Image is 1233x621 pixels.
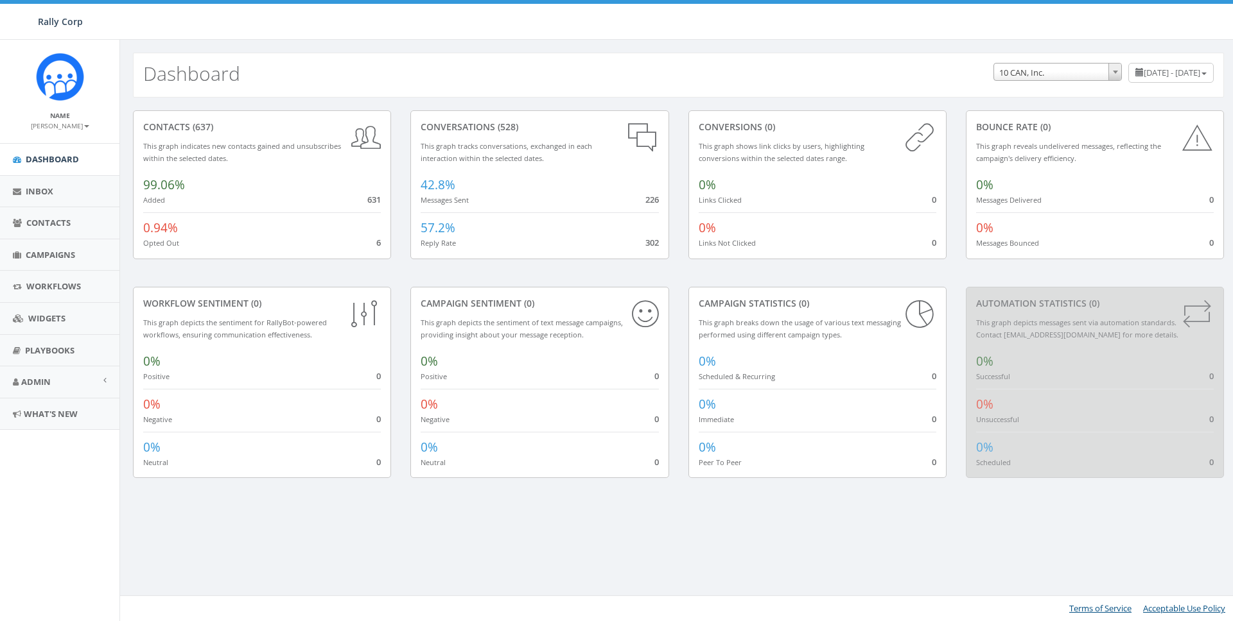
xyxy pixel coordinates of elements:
small: [PERSON_NAME] [31,121,89,130]
span: 0 [1209,456,1214,468]
small: Neutral [421,457,446,467]
span: 0% [976,353,993,370]
span: 10 CAN, Inc. [994,64,1121,81]
span: 0 [376,456,381,468]
small: This graph tracks conversations, exchanged in each interaction within the selected dates. [421,141,592,163]
small: Opted Out [143,238,179,248]
small: Positive [421,371,447,381]
span: (0) [796,297,809,309]
span: 0% [699,353,716,370]
span: 0% [699,439,716,455]
a: [PERSON_NAME] [31,119,89,131]
span: Contacts [26,217,71,228]
span: Workflows [26,280,81,292]
small: Messages Delivered [976,195,1042,205]
small: Neutral [143,457,168,467]
span: 10 CAN, Inc. [993,63,1122,81]
span: Admin [21,376,51,387]
span: 0% [699,219,716,236]
span: 0% [699,176,716,193]
span: 0% [143,353,161,370]
small: This graph indicates new contacts gained and unsubscribes within the selected dates. [143,141,341,163]
span: 0 [1209,413,1214,425]
div: conversions [699,121,936,133]
small: This graph depicts the sentiment for RallyBot-powered workflows, ensuring communication effective... [143,318,327,339]
span: (0) [249,297,261,309]
span: [DATE] - [DATE] [1144,67,1200,78]
span: Playbooks [25,345,74,356]
small: Peer To Peer [699,457,742,467]
small: Unsuccessful [976,414,1019,424]
a: Terms of Service [1069,602,1132,614]
span: 99.06% [143,176,185,193]
div: Workflow Sentiment [143,297,381,310]
span: (0) [1087,297,1099,309]
span: 0 [932,237,936,248]
span: 0 [654,413,659,425]
span: 6 [376,237,381,248]
small: Negative [143,414,172,424]
small: Reply Rate [421,238,456,248]
div: contacts [143,121,381,133]
div: Automation Statistics [976,297,1214,310]
span: 0 [932,370,936,382]
span: 0 [1209,237,1214,248]
span: 0.94% [143,219,178,236]
span: What's New [24,408,78,420]
div: Bounce Rate [976,121,1214,133]
img: Icon_1.png [36,53,84,101]
div: Campaign Statistics [699,297,936,310]
span: 0 [654,370,659,382]
span: 0% [143,439,161,455]
span: 0 [376,370,381,382]
small: Added [143,195,165,205]
a: Acceptable Use Policy [1143,602,1225,614]
small: Links Not Clicked [699,238,756,248]
span: 0% [421,396,438,413]
span: 0% [699,396,716,413]
small: Messages Sent [421,195,469,205]
span: (0) [1038,121,1051,133]
span: (528) [495,121,518,133]
span: Widgets [28,312,66,324]
small: This graph reveals undelivered messages, reflecting the campaign's delivery efficiency. [976,141,1161,163]
span: 42.8% [421,176,455,193]
div: conversations [421,121,658,133]
span: Campaigns [26,249,75,260]
small: This graph depicts messages sent via automation standards. Contact [EMAIL_ADDRESS][DOMAIN_NAME] f... [976,318,1178,339]
span: 0 [932,194,936,205]
span: Inbox [26,185,53,197]
span: (0) [521,297,534,309]
span: (0) [762,121,775,133]
small: Messages Bounced [976,238,1039,248]
span: 302 [645,237,659,248]
small: Links Clicked [699,195,742,205]
small: Successful [976,371,1010,381]
span: 0 [932,413,936,425]
span: 0% [421,353,438,370]
span: 226 [645,194,659,205]
small: Positive [143,371,170,381]
small: Immediate [699,414,734,424]
span: 0% [421,439,438,455]
span: 631 [367,194,381,205]
h2: Dashboard [143,63,240,84]
span: 0 [376,413,381,425]
span: 0% [976,439,993,455]
span: 57.2% [421,219,455,236]
span: 0 [654,456,659,468]
span: Dashboard [26,153,79,165]
span: 0% [976,176,993,193]
div: Campaign Sentiment [421,297,658,310]
span: Rally Corp [38,15,83,28]
span: 0% [976,219,993,236]
span: 0% [143,396,161,413]
span: (637) [190,121,213,133]
small: Name [50,111,70,120]
small: This graph depicts the sentiment of text message campaigns, providing insight about your message ... [421,318,623,339]
small: This graph breaks down the usage of various text messaging performed using different campaign types. [699,318,901,339]
small: This graph shows link clicks by users, highlighting conversions within the selected dates range. [699,141,864,163]
small: Scheduled & Recurring [699,371,775,381]
span: 0 [932,456,936,468]
span: 0 [1209,194,1214,205]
